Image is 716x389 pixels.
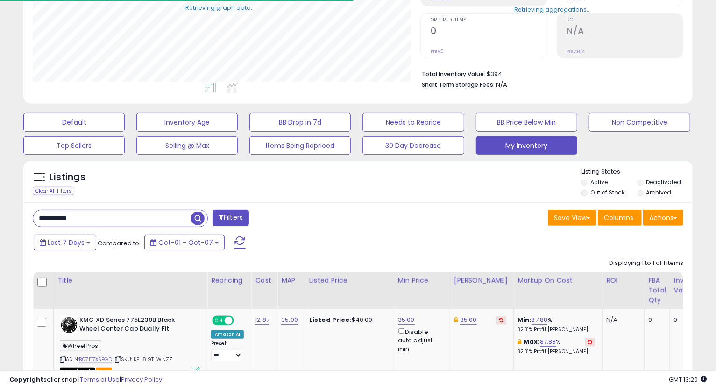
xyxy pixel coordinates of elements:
[674,276,695,295] div: Inv. value
[23,113,125,132] button: Default
[674,316,692,324] div: 0
[48,238,85,247] span: Last 7 Days
[60,316,77,334] img: 41WVOweUe5L._SL40_.jpg
[514,6,589,14] div: Retrieving aggregations..
[113,355,172,363] span: | SKU: KF-8I9T-WNZZ
[255,276,273,285] div: Cost
[249,113,351,132] button: BB Drop in 7d
[398,315,415,325] a: 35.00
[9,375,43,384] strong: Copyright
[33,187,74,195] div: Clear All Filters
[460,315,477,325] a: 35.00
[34,235,96,250] button: Last 7 Days
[606,316,637,324] div: N/A
[643,210,683,226] button: Actions
[144,235,225,250] button: Oct-01 - Oct-07
[609,259,683,268] div: Displaying 1 to 1 of 1 items
[60,340,101,351] span: Wheel Pros
[213,210,249,226] button: Filters
[540,337,556,347] a: 87.88
[589,113,690,132] button: Non Competitive
[309,276,390,285] div: Listed Price
[57,276,203,285] div: Title
[648,276,666,305] div: FBA Total Qty
[518,348,595,355] p: 32.31% Profit [PERSON_NAME]
[604,213,633,222] span: Columns
[50,171,85,184] h5: Listings
[80,375,120,384] a: Terms of Use
[23,136,125,155] button: Top Sellers
[255,315,269,325] a: 12.87
[281,276,301,285] div: MAP
[590,178,608,186] label: Active
[518,326,595,333] p: 32.31% Profit [PERSON_NAME]
[646,178,681,186] label: Deactivated
[476,136,577,155] button: My Inventory
[121,375,162,384] a: Privacy Policy
[158,238,213,247] span: Oct-01 - Oct-07
[79,316,193,335] b: KMC XD Series 775L239B Black Wheel Center Cap Dually Fit
[211,330,244,339] div: Amazon AI
[211,340,244,361] div: Preset:
[211,276,247,285] div: Repricing
[281,315,298,325] a: 35.00
[96,368,112,375] span: FBA
[524,337,540,346] b: Max:
[518,316,595,333] div: %
[79,355,112,363] a: B07D7XSPGD
[249,136,351,155] button: Items Being Repriced
[136,113,238,132] button: Inventory Age
[581,167,693,176] p: Listing States:
[454,276,510,285] div: [PERSON_NAME]
[98,239,141,248] span: Compared to:
[548,210,596,226] button: Save View
[9,375,162,384] div: seller snap | |
[185,4,254,12] div: Retrieving graph data..
[233,317,248,325] span: OFF
[213,317,225,325] span: ON
[518,276,598,285] div: Markup on Cost
[309,316,387,324] div: $40.00
[646,188,671,196] label: Archived
[606,276,640,285] div: ROI
[476,113,577,132] button: BB Price Below Min
[398,276,446,285] div: Min Price
[514,272,603,309] th: The percentage added to the cost of goods (COGS) that forms the calculator for Min & Max prices.
[598,210,642,226] button: Columns
[136,136,238,155] button: Selling @ Max
[518,315,532,324] b: Min:
[590,188,624,196] label: Out of Stock
[309,315,352,324] b: Listed Price:
[648,316,663,324] div: 0
[362,113,464,132] button: Needs to Reprice
[60,368,95,375] span: All listings that are currently out of stock and unavailable for purchase on Amazon
[362,136,464,155] button: 30 Day Decrease
[518,338,595,355] div: %
[398,326,443,354] div: Disable auto adjust min
[532,315,548,325] a: 87.88
[669,375,707,384] span: 2025-10-15 13:20 GMT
